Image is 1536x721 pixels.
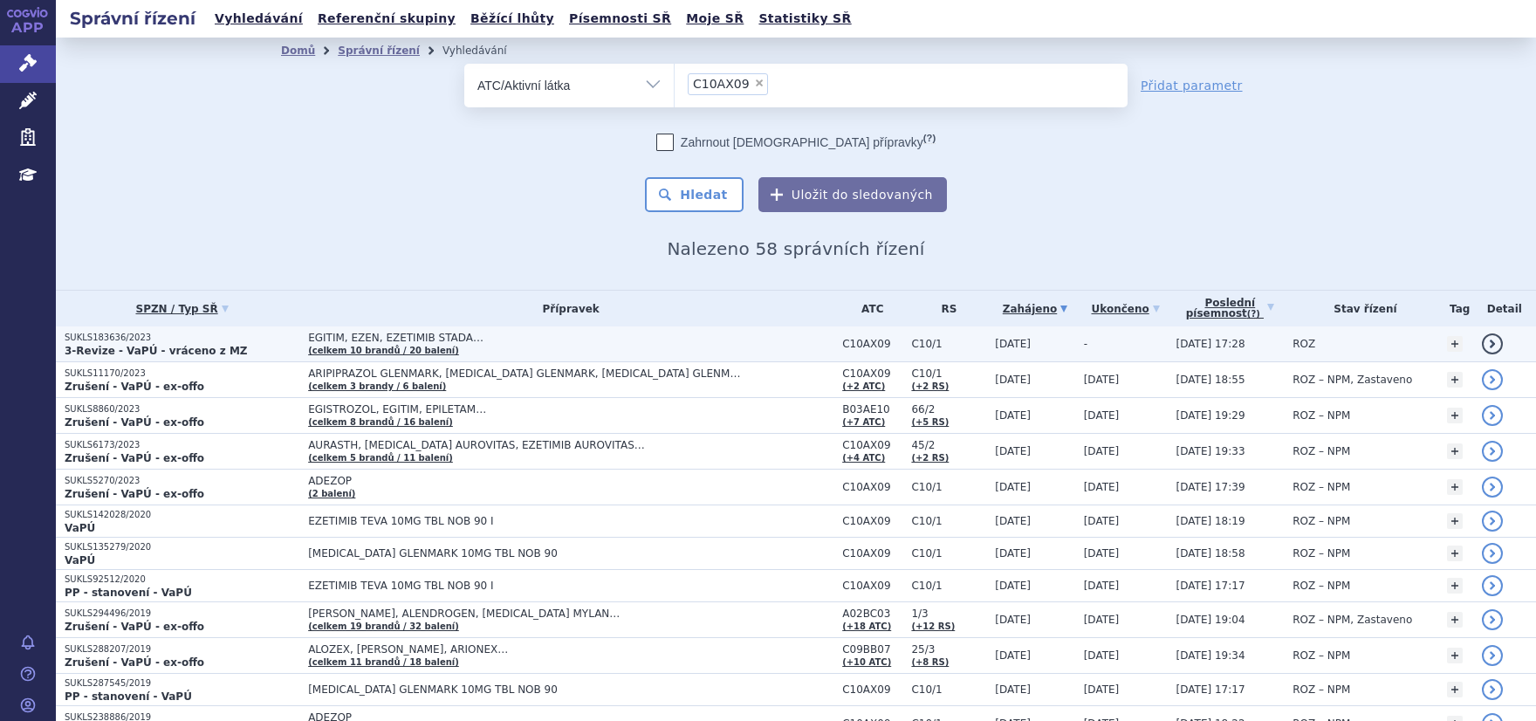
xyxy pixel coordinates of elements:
[1176,515,1245,527] span: [DATE] 18:19
[911,481,986,493] span: C10/1
[564,7,676,31] a: Písemnosti SŘ
[1176,580,1245,592] span: [DATE] 17:17
[308,489,355,498] a: (2 balení)
[308,547,744,560] span: [MEDICAL_DATA] GLENMARK 10MG TBL NOB 90
[1482,609,1503,630] a: detail
[1084,338,1087,350] span: -
[65,522,95,534] strong: VaPÚ
[656,134,936,151] label: Zahrnout [DEMOGRAPHIC_DATA] přípravky
[911,547,986,560] span: C10/1
[1482,575,1503,596] a: detail
[842,417,885,427] a: (+7 ATC)
[1447,513,1463,529] a: +
[995,374,1031,386] span: [DATE]
[1293,580,1350,592] span: ROZ – NPM
[308,621,459,631] a: (celkem 19 brandů / 32 balení)
[1176,291,1285,326] a: Poslednípísemnost(?)
[308,580,744,592] span: EZETIMIB TEVA 10MG TBL NOB 90 I
[1482,477,1503,498] a: detail
[65,608,299,620] p: SUKLS294496/2019
[308,475,744,487] span: ADEZOP
[308,643,744,656] span: ALOZEX, [PERSON_NAME], ARIONEX…
[299,291,833,326] th: Přípravek
[308,683,744,696] span: [MEDICAL_DATA] GLENMARK 10MG TBL NOB 90
[1284,291,1438,326] th: Stav řízení
[911,657,949,667] a: (+8 RS)
[681,7,749,31] a: Moje SŘ
[911,453,949,463] a: (+2 RS)
[308,367,744,380] span: ARIPIPRAZOL GLENMARK, [MEDICAL_DATA] GLENMARK, [MEDICAL_DATA] GLENMARK
[1293,409,1350,422] span: ROZ – NPM
[338,45,420,57] a: Správní řízení
[65,541,299,553] p: SUKLS135279/2020
[1084,614,1120,626] span: [DATE]
[995,649,1031,662] span: [DATE]
[1176,683,1245,696] span: [DATE] 17:17
[1447,546,1463,561] a: +
[1438,291,1473,326] th: Tag
[995,515,1031,527] span: [DATE]
[1482,679,1503,700] a: detail
[842,580,902,592] span: C10AX09
[842,381,885,391] a: (+2 ATC)
[65,677,299,690] p: SUKLS287545/2019
[1176,614,1245,626] span: [DATE] 19:04
[1482,441,1503,462] a: detail
[65,403,299,415] p: SUKLS8860/2023
[1141,77,1243,94] a: Přidat parametr
[65,509,299,521] p: SUKLS142028/2020
[308,657,459,667] a: (celkem 11 brandů / 18 balení)
[693,78,750,90] span: C10AX09
[1084,547,1120,560] span: [DATE]
[65,452,204,464] strong: Zrušení - VaPÚ - ex-offo
[995,580,1031,592] span: [DATE]
[465,7,559,31] a: Běžící lhůty
[995,338,1031,350] span: [DATE]
[842,439,902,451] span: C10AX09
[1447,443,1463,459] a: +
[1447,578,1463,594] a: +
[995,683,1031,696] span: [DATE]
[1447,682,1463,697] a: +
[308,346,459,355] a: (celkem 10 brandů / 20 balení)
[308,417,453,427] a: (celkem 8 brandů / 16 balení)
[1293,614,1412,626] span: ROZ – NPM, Zastaveno
[308,332,744,344] span: EGITIM, EZEN, EZETIMIB STADA…
[1447,479,1463,495] a: +
[1447,648,1463,663] a: +
[911,338,986,350] span: C10/1
[842,608,902,620] span: A02BC03
[65,439,299,451] p: SUKLS6173/2023
[1482,405,1503,426] a: detail
[308,453,453,463] a: (celkem 5 brandů / 11 balení)
[1293,445,1350,457] span: ROZ – NPM
[1176,409,1245,422] span: [DATE] 19:29
[645,177,744,212] button: Hledat
[65,297,299,321] a: SPZN / Typ SŘ
[65,554,95,566] strong: VaPÚ
[911,381,949,391] a: (+2 RS)
[842,338,902,350] span: C10AX09
[65,381,204,393] strong: Zrušení - VaPÚ - ex-offo
[308,381,446,391] a: (celkem 3 brandy / 6 balení)
[65,332,299,344] p: SUKLS183636/2023
[65,656,204,669] strong: Zrušení - VaPÚ - ex-offo
[758,177,947,212] button: Uložit do sledovaných
[773,72,783,94] input: C10AX09
[911,683,986,696] span: C10/1
[209,7,308,31] a: Vyhledávání
[833,291,902,326] th: ATC
[1482,511,1503,532] a: detail
[911,439,986,451] span: 45/2
[1447,336,1463,352] a: +
[1293,338,1315,350] span: ROZ
[308,403,744,415] span: EGISTROZOL, EGITIM, EPILETAM…
[1293,481,1350,493] span: ROZ – NPM
[1176,649,1245,662] span: [DATE] 19:34
[842,683,902,696] span: C10AX09
[312,7,461,31] a: Referenční skupiny
[1473,291,1536,326] th: Detail
[65,643,299,656] p: SUKLS288207/2019
[842,621,891,631] a: (+18 ATC)
[1447,408,1463,423] a: +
